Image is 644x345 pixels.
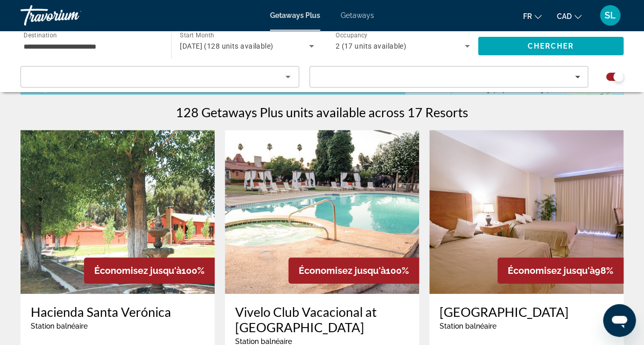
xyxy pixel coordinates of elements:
[176,104,468,120] h1: 128 Getaways Plus units available across 17 Resorts
[429,130,624,294] img: Arenas del Mar Resort
[336,32,368,39] span: Occupancy
[523,9,542,24] button: Change language
[597,5,624,26] button: User Menu
[24,40,158,53] input: Select destination
[523,12,532,20] span: fr
[235,304,409,335] a: Vivelo Club Vacacional at [GEOGRAPHIC_DATA]
[84,257,215,284] div: 100%
[497,257,624,284] div: 98%
[478,37,624,55] button: Search
[20,130,215,294] img: Hacienda Santa Verónica
[603,304,636,337] iframe: Bouton de lancement de la fenêtre de messagerie
[309,66,588,88] button: Filters
[20,2,123,29] a: Travorium
[440,322,496,330] span: Station balnéaire
[527,42,574,50] span: Chercher
[605,10,616,20] span: SL
[180,42,273,50] span: [DATE] (128 units available)
[288,257,419,284] div: 100%
[299,265,386,276] span: Économisez jusqu'à
[24,31,57,38] span: Destination
[180,32,214,39] span: Start Month
[225,130,419,294] img: Vivelo Club Vacacional at Rancho Tecate
[31,304,204,319] a: Hacienda Santa Verónica
[440,304,613,319] a: [GEOGRAPHIC_DATA]
[270,11,320,19] a: Getaways Plus
[557,12,572,20] span: CAD
[557,9,581,24] button: Change currency
[508,265,595,276] span: Économisez jusqu'à
[31,322,88,330] span: Station balnéaire
[94,265,181,276] span: Économisez jusqu'à
[29,71,290,83] mat-select: Sort by
[336,42,407,50] span: 2 (17 units available)
[341,11,374,19] a: Getaways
